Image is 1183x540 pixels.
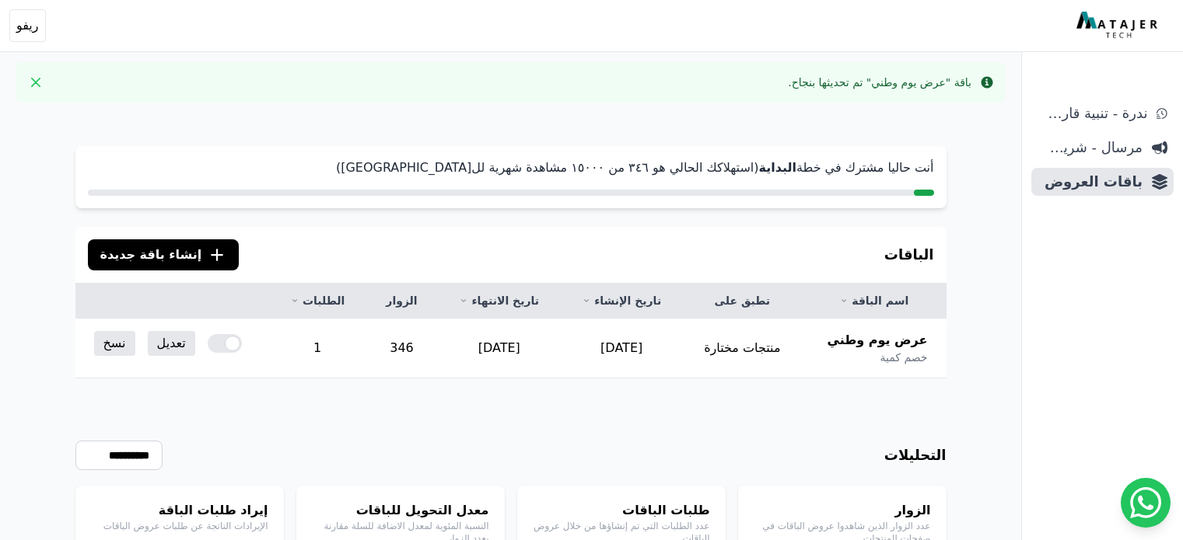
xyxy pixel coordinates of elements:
h4: معدل التحويل للباقات [312,501,489,520]
button: Close [23,70,48,95]
h3: التحليلات [884,444,947,466]
a: تاريخ الانتهاء [457,293,542,308]
a: الطلبات [288,293,347,308]
a: اسم الباقة [821,293,928,308]
p: أنت حاليا مشترك في خطة (استهلاكك الحالي هو ۳٤٦ من ١٥۰۰۰ مشاهدة شهرية لل[GEOGRAPHIC_DATA]) [88,159,934,177]
th: تطبق على [683,284,802,319]
span: ريفو [16,16,39,35]
td: [DATE] [438,319,561,378]
a: نسخ [94,331,135,356]
strong: البداية [758,160,796,175]
span: مرسال - شريط دعاية [1038,137,1143,159]
button: ريفو [9,9,46,42]
h3: الباقات [884,244,934,266]
td: [DATE] [561,319,683,378]
img: MatajerTech Logo [1076,12,1161,40]
a: تاريخ الإنشاء [579,293,664,308]
h4: إيراد طلبات الباقة [91,501,268,520]
p: الإيرادات الناتجة عن طلبات عروض الباقات [91,520,268,532]
td: منتجات مختارة [683,319,802,378]
h4: طلبات الباقات [533,501,710,520]
td: 1 [269,319,366,378]
span: خصم كمية [880,350,927,365]
div: باقة "عرض يوم وطني" تم تحديثها بنجاح. [788,75,971,90]
a: تعديل [148,331,195,356]
td: 346 [366,319,438,378]
span: إنشاء باقة جديدة [100,246,202,264]
h4: الزوار [754,501,931,520]
button: إنشاء باقة جديدة [88,239,240,270]
span: ندرة - تنبية قارب علي النفاذ [1038,103,1147,124]
span: عرض يوم وطني [827,331,927,350]
span: باقات العروض [1038,171,1143,193]
th: الزوار [366,284,438,319]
